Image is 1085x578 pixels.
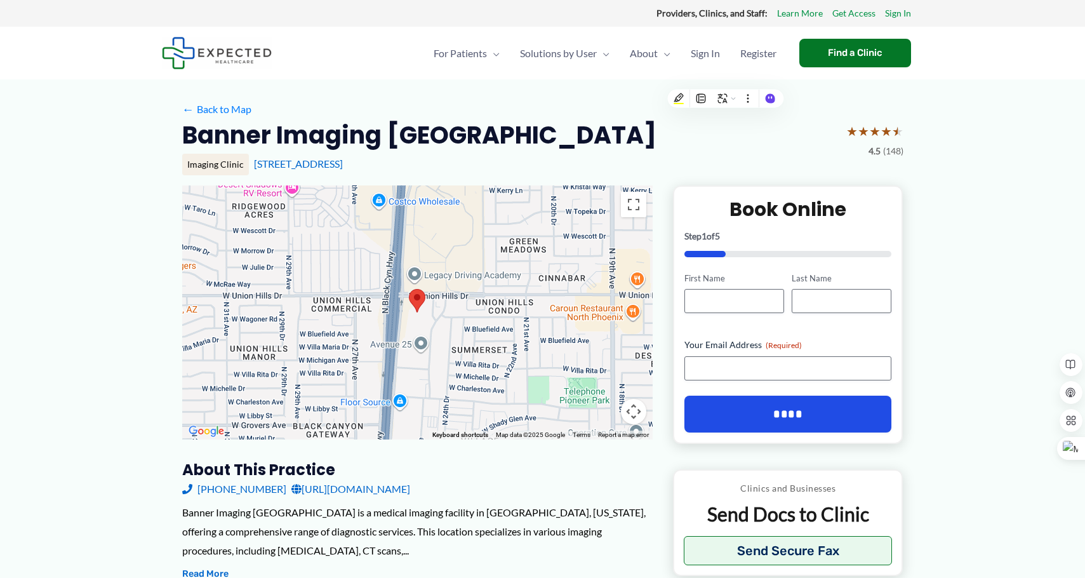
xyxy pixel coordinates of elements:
[691,31,720,76] span: Sign In
[182,503,653,560] div: Banner Imaging [GEOGRAPHIC_DATA] is a medical imaging facility in [GEOGRAPHIC_DATA], [US_STATE], ...
[684,197,892,222] h2: Book Online
[162,37,272,69] img: Expected Healthcare Logo - side, dark font, small
[620,31,681,76] a: AboutMenu Toggle
[182,460,653,480] h3: About this practice
[520,31,597,76] span: Solutions by User
[869,143,881,159] span: 4.5
[885,5,911,22] a: Sign In
[573,431,590,438] a: Terms
[658,31,670,76] span: Menu Toggle
[777,5,823,22] a: Learn More
[799,39,911,67] a: Find a Clinic
[730,31,787,76] a: Register
[432,431,488,440] button: Keyboard shortcuts
[182,154,249,175] div: Imaging Clinic
[684,502,893,527] p: Send Docs to Clinic
[621,399,646,424] button: Map camera controls
[832,5,875,22] a: Get Access
[182,119,656,151] h2: Banner Imaging [GEOGRAPHIC_DATA]
[423,31,510,76] a: For PatientsMenu Toggle
[766,340,802,350] span: (Required)
[715,231,720,241] span: 5
[291,480,410,499] a: [URL][DOMAIN_NAME]
[740,31,776,76] span: Register
[423,31,787,76] nav: Primary Site Navigation
[434,31,487,76] span: For Patients
[883,143,903,159] span: (148)
[846,119,858,143] span: ★
[881,119,892,143] span: ★
[681,31,730,76] a: Sign In
[598,431,649,438] a: Report a map error
[630,31,658,76] span: About
[858,119,869,143] span: ★
[254,158,343,170] a: [STREET_ADDRESS]
[185,423,227,440] img: Google
[684,339,892,351] label: Your Email Address
[684,480,893,497] p: Clinics and Businesses
[182,103,194,115] span: ←
[597,31,609,76] span: Menu Toggle
[510,31,620,76] a: Solutions by UserMenu Toggle
[869,119,881,143] span: ★
[182,100,251,119] a: ←Back to Map
[496,431,565,438] span: Map data ©2025 Google
[792,272,891,285] label: Last Name
[684,232,892,241] p: Step of
[621,192,646,217] button: Toggle fullscreen view
[702,231,707,241] span: 1
[185,423,227,440] a: Open this area in Google Maps (opens a new window)
[684,272,784,285] label: First Name
[182,480,286,499] a: [PHONE_NUMBER]
[656,8,768,18] strong: Providers, Clinics, and Staff:
[684,536,893,565] button: Send Secure Fax
[487,31,500,76] span: Menu Toggle
[892,119,903,143] span: ★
